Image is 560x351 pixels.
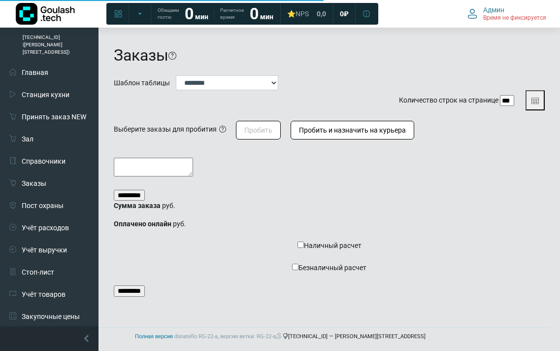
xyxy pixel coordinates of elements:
label: Безналичный расчет [114,259,545,277]
label: Шаблон таблицы [114,78,170,88]
strong: Сумма заказа [114,202,161,210]
i: На этой странице можно найти заказ, используя различные фильтры. Все пункты заполнять необязатель... [168,52,176,60]
strong: 0 [250,4,259,23]
h1: Заказы [114,46,168,65]
p: руб. [114,201,545,211]
a: 0 ₽ [334,5,355,23]
strong: Оплачено онлайн [114,220,171,228]
div: ⭐ [287,9,309,18]
button: Пробить и назначить на курьера [291,121,414,140]
span: Админ [483,5,504,14]
span: Обещаем гостю [158,7,179,21]
span: ₽ [344,9,349,18]
div: Выберите заказы для пробития [114,124,217,135]
input: Безналичный расчет [292,264,298,270]
i: Нужные заказы должны быть в статусе "готов" (если вы хотите пробить один заказ, то можно воспольз... [219,126,226,133]
span: NPS [296,10,309,18]
span: 0,0 [317,9,326,18]
a: ⭐NPS 0,0 [281,5,332,23]
span: Расчетное время [220,7,244,21]
button: Админ Время не фиксируется [461,3,552,24]
p: руб. [114,219,545,229]
a: Полная версия [135,333,173,340]
span: Время не фиксируется [483,14,546,22]
footer: [TECHNICAL_ID] — [PERSON_NAME][STREET_ADDRESS] [10,327,550,346]
img: Логотип компании Goulash.tech [16,3,75,25]
a: Обещаем гостю 0 мин Расчетное время 0 мин [152,5,279,23]
button: Пробить [236,121,281,140]
label: Количество строк на странице [399,95,498,105]
strong: 0 [185,4,194,23]
span: мин [260,13,273,21]
span: 0 [340,9,344,18]
label: Наличный расчет [114,237,545,254]
input: Наличный расчет [297,242,304,248]
span: donatello RG-22-a, версия ветки: RG-22-a [174,333,283,340]
span: мин [195,13,208,21]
